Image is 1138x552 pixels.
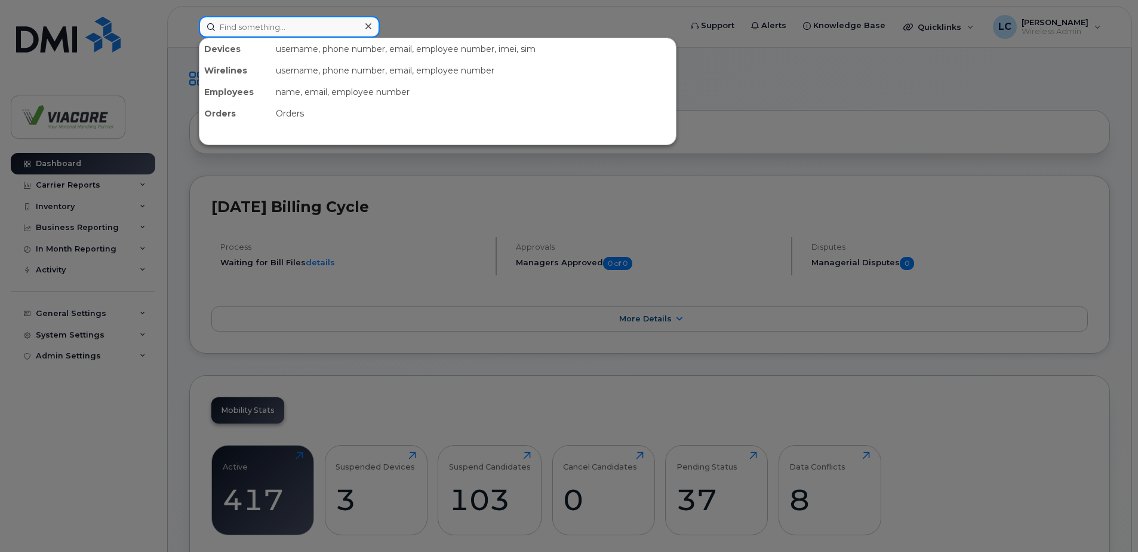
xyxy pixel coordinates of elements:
[271,81,676,103] div: name, email, employee number
[271,38,676,60] div: username, phone number, email, employee number, imei, sim
[199,60,271,81] div: Wirelines
[271,103,676,124] div: Orders
[199,38,271,60] div: Devices
[199,103,271,124] div: Orders
[199,81,271,103] div: Employees
[271,60,676,81] div: username, phone number, email, employee number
